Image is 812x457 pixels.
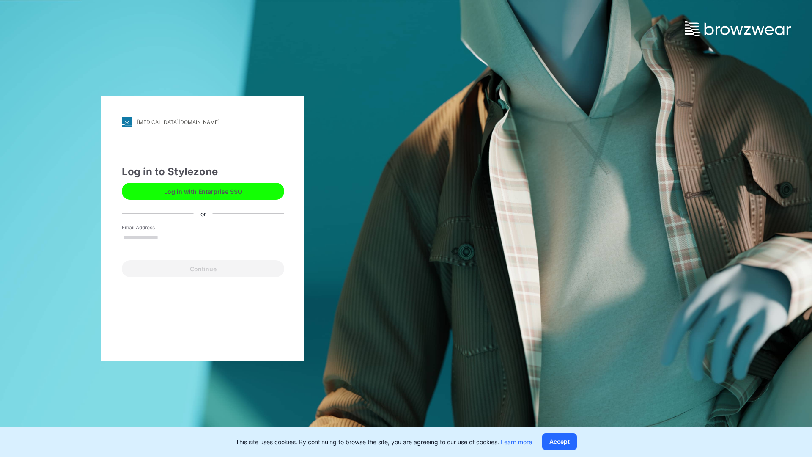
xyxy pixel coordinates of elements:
[501,438,532,446] a: Learn more
[542,433,577,450] button: Accept
[194,209,213,218] div: or
[122,117,284,127] a: [MEDICAL_DATA][DOMAIN_NAME]
[137,119,219,125] div: [MEDICAL_DATA][DOMAIN_NAME]
[122,183,284,200] button: Log in with Enterprise SSO
[122,224,181,231] label: Email Address
[236,438,532,446] p: This site uses cookies. By continuing to browse the site, you are agreeing to our use of cookies.
[685,21,791,36] img: browzwear-logo.e42bd6dac1945053ebaf764b6aa21510.svg
[122,164,284,179] div: Log in to Stylezone
[122,117,132,127] img: stylezone-logo.562084cfcfab977791bfbf7441f1a819.svg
